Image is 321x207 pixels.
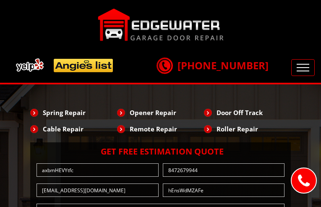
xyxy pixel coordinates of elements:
li: Spring Repair [30,105,117,120]
img: call.png [154,55,175,76]
img: add.png [13,55,117,76]
input: Name [37,163,159,177]
input: Enter email [37,183,159,197]
li: Roller Repair [204,122,291,136]
li: Remote Repair [117,122,204,136]
input: Zip [163,183,285,197]
img: Edgewater.png [98,8,224,41]
h2: Get Free Estimation Quote [34,147,287,157]
li: Cable Repair [30,122,117,136]
button: Toggle navigation [291,59,315,76]
li: Door Off Track [204,105,291,120]
a: [PHONE_NUMBER] [157,58,269,72]
input: Phone [163,163,285,177]
li: Opener Repair [117,105,204,120]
